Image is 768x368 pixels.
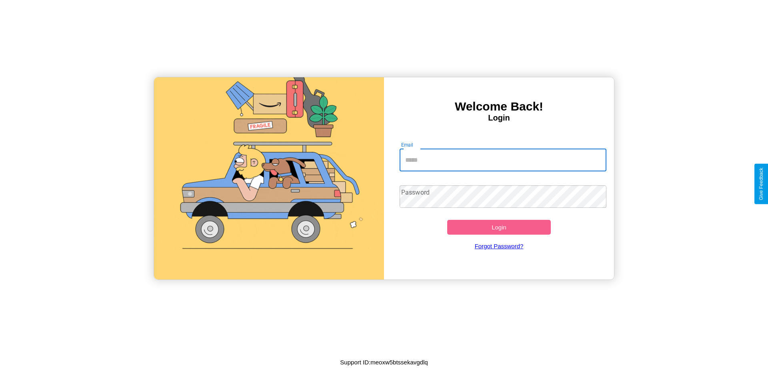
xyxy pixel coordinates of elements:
[396,235,603,257] a: Forgot Password?
[401,141,414,148] label: Email
[154,77,384,280] img: gif
[758,168,764,200] div: Give Feedback
[447,220,551,235] button: Login
[340,357,428,368] p: Support ID: meoxw5btssekavgdlq
[384,100,614,113] h3: Welcome Back!
[384,113,614,123] h4: Login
